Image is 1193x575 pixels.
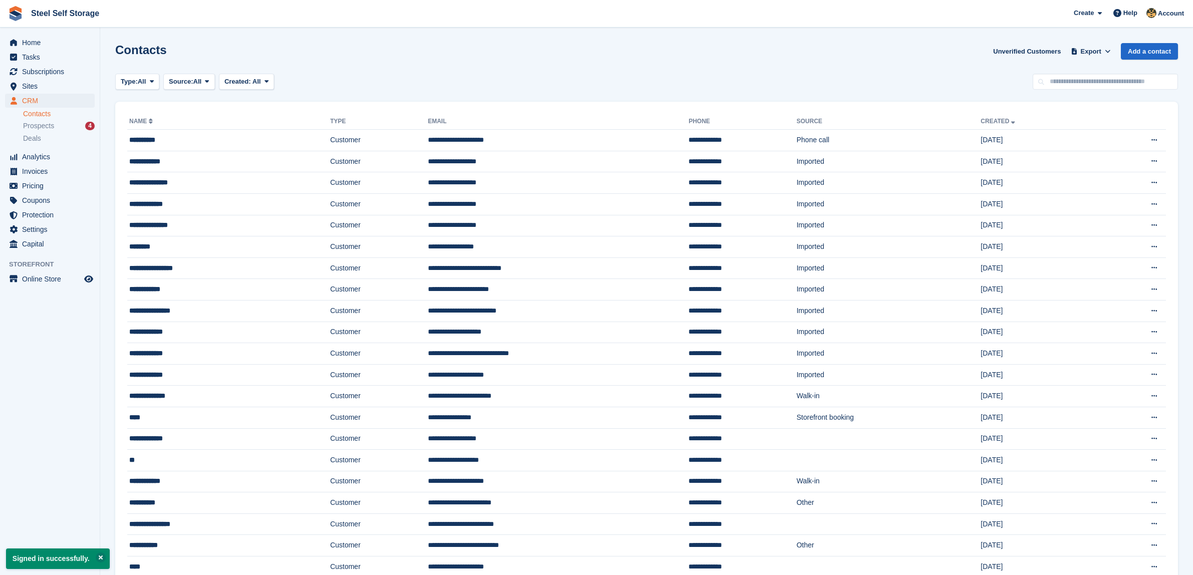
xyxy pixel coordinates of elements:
td: Customer [330,343,428,365]
span: Home [22,36,82,50]
a: Contacts [23,109,95,119]
td: [DATE] [981,300,1098,322]
a: menu [5,222,95,236]
td: Imported [797,236,981,258]
td: Imported [797,300,981,322]
span: Invoices [22,164,82,178]
td: Customer [330,322,428,343]
td: [DATE] [981,407,1098,428]
td: Customer [330,279,428,301]
td: Imported [797,193,981,215]
td: [DATE] [981,471,1098,492]
td: Customer [330,386,428,407]
td: Customer [330,151,428,172]
span: Account [1158,9,1184,19]
span: Protection [22,208,82,222]
a: Steel Self Storage [27,5,103,22]
button: Export [1069,43,1113,60]
img: stora-icon-8386f47178a22dfd0bd8f6a31ec36ba5ce8667c1dd55bd0f319d3a0aa187defe.svg [8,6,23,21]
button: Created: All [219,74,274,90]
div: 4 [85,122,95,130]
span: CRM [22,94,82,108]
td: [DATE] [981,386,1098,407]
td: Walk-in [797,386,981,407]
span: Sites [22,79,82,93]
td: Walk-in [797,471,981,492]
a: Deals [23,133,95,144]
td: [DATE] [981,151,1098,172]
a: menu [5,164,95,178]
th: Phone [688,114,796,130]
span: Create [1074,8,1094,18]
td: Storefront booking [797,407,981,428]
th: Source [797,114,981,130]
span: All [138,77,146,87]
td: Customer [330,492,428,514]
th: Email [428,114,689,130]
td: Customer [330,471,428,492]
p: Signed in successfully. [6,548,110,569]
a: Created [981,118,1017,125]
span: Capital [22,237,82,251]
span: Storefront [9,259,100,269]
td: [DATE] [981,364,1098,386]
span: Export [1081,47,1101,57]
a: Name [129,118,155,125]
h1: Contacts [115,43,167,57]
span: Pricing [22,179,82,193]
a: Preview store [83,273,95,285]
a: menu [5,50,95,64]
td: [DATE] [981,215,1098,236]
td: [DATE] [981,193,1098,215]
span: Coupons [22,193,82,207]
td: Customer [330,257,428,279]
td: [DATE] [981,535,1098,556]
td: [DATE] [981,513,1098,535]
a: menu [5,272,95,286]
td: Imported [797,257,981,279]
td: Imported [797,151,981,172]
td: [DATE] [981,428,1098,450]
td: [DATE] [981,492,1098,514]
span: All [193,77,202,87]
span: All [253,78,261,85]
a: menu [5,208,95,222]
a: menu [5,79,95,93]
td: Imported [797,279,981,301]
td: Customer [330,193,428,215]
span: Analytics [22,150,82,164]
td: Customer [330,215,428,236]
td: [DATE] [981,279,1098,301]
a: Unverified Customers [989,43,1065,60]
td: Imported [797,322,981,343]
td: Phone call [797,130,981,151]
button: Type: All [115,74,159,90]
td: Customer [330,513,428,535]
span: Help [1123,8,1137,18]
a: menu [5,193,95,207]
span: Source: [169,77,193,87]
a: menu [5,179,95,193]
a: Prospects 4 [23,121,95,131]
button: Source: All [163,74,215,90]
td: [DATE] [981,172,1098,194]
td: Customer [330,450,428,471]
span: Deals [23,134,41,143]
td: Customer [330,130,428,151]
td: Customer [330,428,428,450]
td: Imported [797,364,981,386]
a: menu [5,36,95,50]
span: Subscriptions [22,65,82,79]
td: Imported [797,172,981,194]
td: [DATE] [981,322,1098,343]
span: Prospects [23,121,54,131]
td: Customer [330,364,428,386]
td: [DATE] [981,130,1098,151]
td: Other [797,492,981,514]
td: [DATE] [981,236,1098,258]
img: James Steel [1146,8,1156,18]
td: Customer [330,535,428,556]
a: Add a contact [1121,43,1178,60]
td: [DATE] [981,343,1098,365]
td: Customer [330,172,428,194]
